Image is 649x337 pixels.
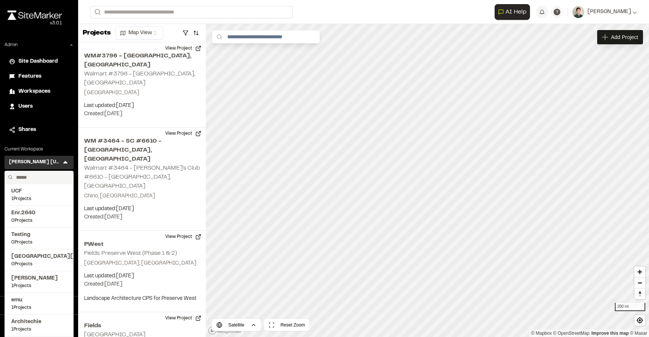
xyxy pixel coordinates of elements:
[84,205,200,213] p: Last updated: [DATE]
[9,159,62,166] h3: [PERSON_NAME] [US_STATE]
[11,318,67,333] a: Architechie1Projects
[83,28,111,38] p: Projects
[11,239,67,246] span: 0 Projects
[5,146,74,153] p: Current Workspace
[634,266,645,277] button: Zoom in
[11,296,67,311] a: emu1Projects
[161,42,206,54] button: View Project
[8,11,62,20] img: rebrand.png
[11,318,67,326] span: Architechie
[531,331,552,336] a: Mapbox
[572,6,637,18] button: [PERSON_NAME]
[84,137,200,164] h2: WM #3464 - SC #6610 - [GEOGRAPHIC_DATA], [GEOGRAPHIC_DATA]
[11,304,67,311] span: 1 Projects
[495,4,530,20] button: Open AI Assistant
[11,196,67,202] span: 1 Projects
[5,42,18,48] p: Admin
[9,72,69,81] a: Features
[161,231,206,243] button: View Project
[495,4,533,20] div: Open AI Assistant
[11,283,67,289] span: 1 Projects
[84,71,195,86] h2: Walmart #3796 - [GEOGRAPHIC_DATA], [GEOGRAPHIC_DATA]
[11,326,67,333] span: 1 Projects
[84,272,200,280] p: Last updated: [DATE]
[634,315,645,326] button: Find my location
[11,231,67,239] span: Testing
[9,126,69,134] a: Shares
[11,261,67,268] span: 0 Projects
[611,33,638,41] span: Add Project
[634,288,645,299] button: Reset bearing to north
[630,331,647,336] a: Maxar
[11,209,67,224] a: Enr.26400Projects
[592,331,629,336] a: Map feedback
[11,231,67,246] a: Testing0Projects
[84,295,200,303] p: Landscape Architecture CPS for Preserve West
[11,253,67,261] span: [GEOGRAPHIC_DATA][US_STATE]
[18,87,50,96] span: Workspaces
[84,213,200,221] p: Created: [DATE]
[161,128,206,140] button: View Project
[9,87,69,96] a: Workspaces
[11,187,67,202] a: UCF1Projects
[90,6,104,18] button: Search
[84,240,200,249] h2: PWest
[587,8,631,16] span: [PERSON_NAME]
[11,274,67,289] a: [PERSON_NAME]1Projects
[84,102,200,110] p: Last updated: [DATE]
[84,321,200,330] h2: Fields
[208,326,241,335] a: Mapbox logo
[84,89,200,97] p: [GEOGRAPHIC_DATA]
[572,6,584,18] img: User
[84,110,200,118] p: Created: [DATE]
[84,51,200,69] h2: WM#3796 - [GEOGRAPHIC_DATA], [GEOGRAPHIC_DATA]
[9,102,69,111] a: Users
[84,251,177,256] h2: Fields: Preserve West (Phase 1 & 2)
[206,24,649,337] canvas: Map
[634,277,645,288] button: Zoom out
[18,102,33,111] span: Users
[18,126,36,134] span: Shares
[84,192,200,200] p: Chino, [GEOGRAPHIC_DATA]
[264,319,309,331] button: Reset Zoom
[161,312,206,324] button: View Project
[11,217,67,224] span: 0 Projects
[18,57,58,66] span: Site Dashboard
[84,280,200,289] p: Created: [DATE]
[84,259,200,268] p: [GEOGRAPHIC_DATA], [GEOGRAPHIC_DATA]
[615,303,645,311] div: 200 mi
[553,331,590,336] a: OpenStreetMap
[18,72,41,81] span: Features
[11,187,67,196] span: UCF
[8,20,62,27] div: Oh geez...please don't...
[11,296,67,304] span: emu
[11,209,67,217] span: Enr.2640
[506,8,527,17] span: AI Help
[9,57,69,66] a: Site Dashboard
[212,319,261,331] button: Satellite
[84,165,200,189] h2: Walmart #3464 - [PERSON_NAME]'s Club #6610 - [GEOGRAPHIC_DATA], [GEOGRAPHIC_DATA]
[11,253,67,268] a: [GEOGRAPHIC_DATA][US_STATE]0Projects
[11,274,67,283] span: [PERSON_NAME]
